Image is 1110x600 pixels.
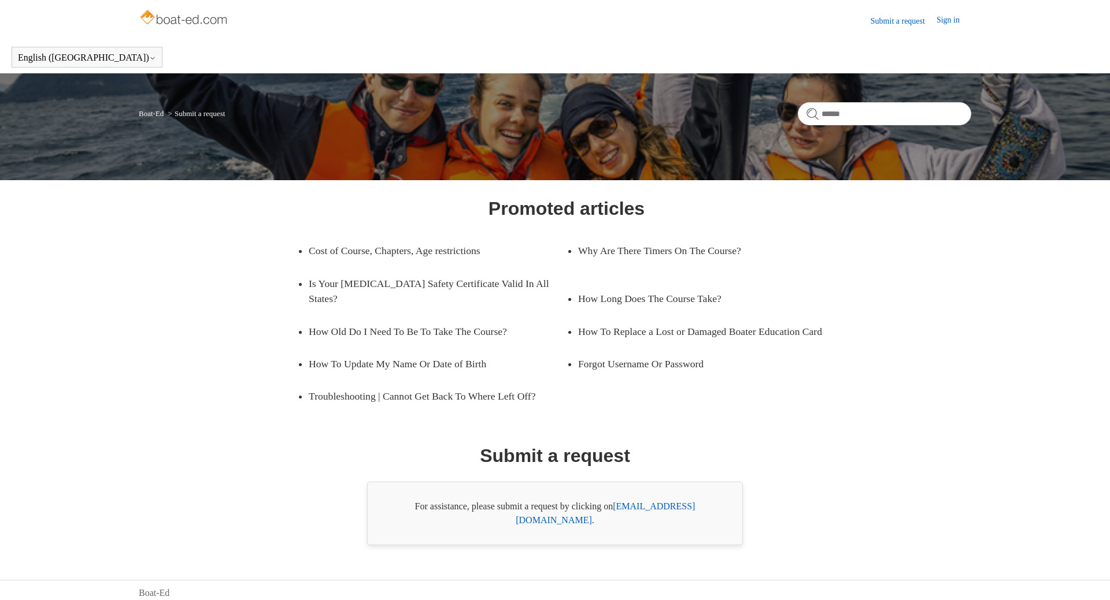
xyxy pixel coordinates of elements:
a: How Old Do I Need To Be To Take The Course? [309,315,549,348]
a: Boat-Ed [139,109,164,118]
a: Is Your [MEDICAL_DATA] Safety Certificate Valid In All States? [309,267,567,315]
input: Search [798,102,971,125]
h1: Promoted articles [489,195,645,222]
a: Why Are There Timers On The Course? [578,234,819,267]
button: English ([GEOGRAPHIC_DATA]) [18,53,156,63]
div: For assistance, please submit a request by clicking on . [367,482,743,545]
h1: Submit a request [480,442,630,469]
li: Submit a request [166,109,225,118]
a: Submit a request [871,15,937,27]
img: Boat-Ed Help Center home page [139,7,231,30]
div: Live chat [1071,561,1101,591]
a: Troubleshooting | Cannot Get Back To Where Left Off? [309,380,567,412]
a: How To Update My Name Or Date of Birth [309,348,549,380]
a: Sign in [937,14,971,28]
a: Forgot Username Or Password [578,348,819,380]
a: Boat-Ed [139,586,169,600]
a: How Long Does The Course Take? [578,282,819,315]
a: How To Replace a Lost or Damaged Boater Education Card [578,315,836,348]
a: Cost of Course, Chapters, Age restrictions [309,234,549,267]
li: Boat-Ed [139,109,166,118]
